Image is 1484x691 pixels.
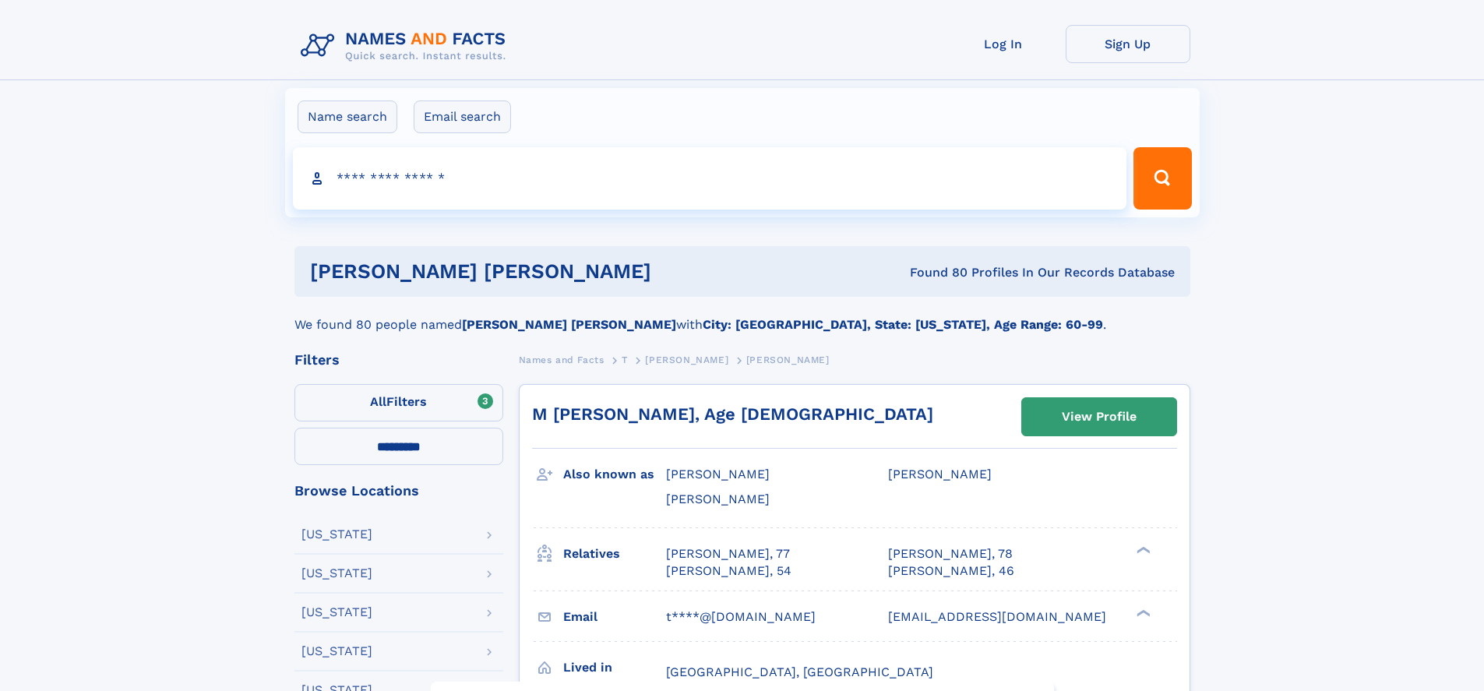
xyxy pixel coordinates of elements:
[301,528,372,541] div: [US_STATE]
[746,354,830,365] span: [PERSON_NAME]
[532,404,933,424] a: M [PERSON_NAME], Age [DEMOGRAPHIC_DATA]
[1022,398,1176,435] a: View Profile
[293,147,1127,210] input: search input
[888,467,992,481] span: [PERSON_NAME]
[888,562,1014,580] a: [PERSON_NAME], 46
[563,541,666,567] h3: Relatives
[298,100,397,133] label: Name search
[666,492,770,506] span: [PERSON_NAME]
[645,350,728,369] a: [PERSON_NAME]
[622,354,628,365] span: T
[301,606,372,619] div: [US_STATE]
[666,665,933,679] span: [GEOGRAPHIC_DATA], [GEOGRAPHIC_DATA]
[519,350,605,369] a: Names and Facts
[888,545,1013,562] a: [PERSON_NAME], 78
[294,353,503,367] div: Filters
[703,317,1103,332] b: City: [GEOGRAPHIC_DATA], State: [US_STATE], Age Range: 60-99
[1066,25,1190,63] a: Sign Up
[1133,608,1151,618] div: ❯
[1062,399,1137,435] div: View Profile
[414,100,511,133] label: Email search
[301,645,372,658] div: [US_STATE]
[645,354,728,365] span: [PERSON_NAME]
[563,604,666,630] h3: Email
[666,545,790,562] a: [PERSON_NAME], 77
[888,609,1106,624] span: [EMAIL_ADDRESS][DOMAIN_NAME]
[1133,545,1151,555] div: ❯
[310,262,781,281] h1: [PERSON_NAME] [PERSON_NAME]
[294,484,503,498] div: Browse Locations
[301,567,372,580] div: [US_STATE]
[666,562,791,580] a: [PERSON_NAME], 54
[563,461,666,488] h3: Also known as
[666,467,770,481] span: [PERSON_NAME]
[370,394,386,409] span: All
[294,25,519,67] img: Logo Names and Facts
[294,384,503,421] label: Filters
[294,297,1190,334] div: We found 80 people named with .
[563,654,666,681] h3: Lived in
[462,317,676,332] b: [PERSON_NAME] [PERSON_NAME]
[1133,147,1191,210] button: Search Button
[781,264,1175,281] div: Found 80 Profiles In Our Records Database
[941,25,1066,63] a: Log In
[622,350,628,369] a: T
